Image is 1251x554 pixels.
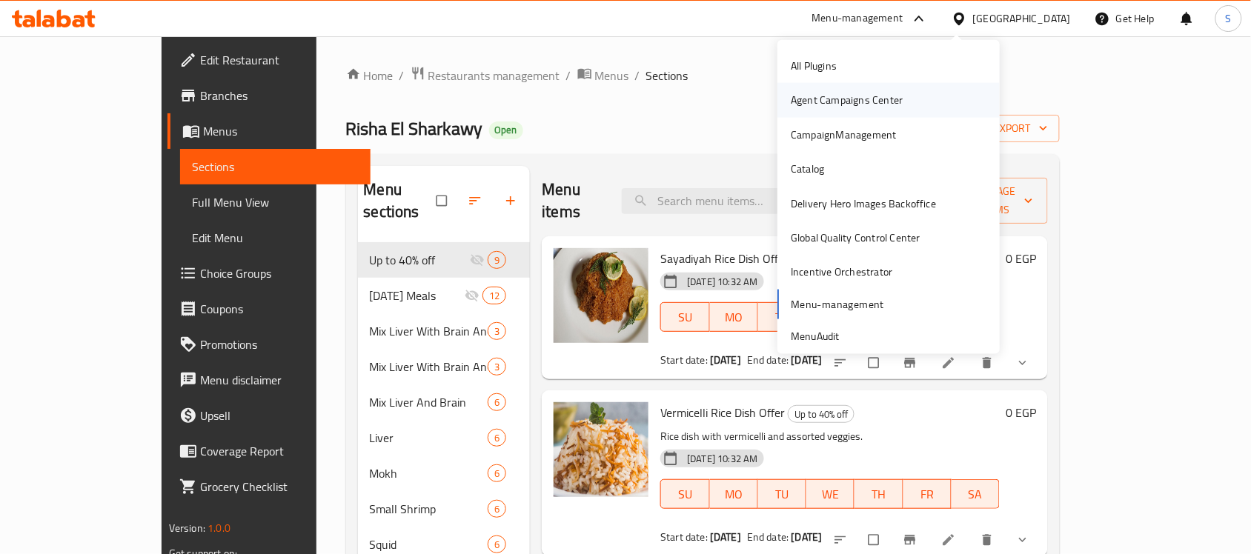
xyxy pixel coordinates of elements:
span: SU [667,484,703,505]
li: / [399,67,405,84]
span: Choice Groups [200,264,359,282]
div: items [488,322,506,340]
span: 6 [488,396,505,410]
div: [GEOGRAPHIC_DATA] [973,10,1071,27]
svg: Inactive section [465,288,480,303]
li: / [635,67,640,84]
span: Up to 40% off [370,251,471,269]
a: Coverage Report [167,433,371,469]
span: 12 [483,289,505,303]
span: export [976,119,1048,138]
button: export [964,115,1060,142]
div: All Plugins [791,58,837,74]
nav: breadcrumb [346,66,1061,85]
div: Mix Liver And Brain6 [358,384,531,420]
h6: 0 EGP [1006,402,1036,423]
b: [DATE] [710,527,741,547]
span: MO [716,307,752,328]
span: Edit Restaurant [200,51,359,69]
span: S [1226,10,1232,27]
div: items [488,429,506,447]
span: 3 [488,324,505,338]
a: Grocery Checklist [167,469,371,504]
button: Add section [494,184,530,217]
div: items [488,535,506,553]
span: Menus [203,122,359,140]
span: 6 [488,431,505,445]
span: Grocery Checklist [200,478,359,495]
span: Full Menu View [192,193,359,211]
button: Branch-specific-item [894,347,929,379]
div: Mix Liver With Brain And Shrimp And Fish Fillet [370,322,488,340]
span: [DATE] 10:32 AM [681,452,763,466]
h6: 0 EGP [1006,248,1036,269]
div: CampaignManagement [791,127,897,143]
button: TU [758,302,806,332]
span: Sections [646,67,688,84]
a: Menus [167,113,371,149]
a: Edit menu item [941,356,959,370]
button: show more [1006,347,1042,379]
div: [DATE] Meals12 [358,278,531,313]
a: Upsell [167,398,371,433]
button: sort-choices [824,347,860,379]
span: End date: [747,527,789,547]
div: Up to 40% off9 [358,242,531,278]
b: [DATE] [792,350,823,370]
li: / [566,67,571,84]
div: Global Quality Control Center [791,230,920,246]
button: SU [660,302,709,332]
button: WE [806,479,855,509]
div: items [488,358,506,376]
div: Catalog [791,161,824,177]
span: Start date: [660,350,708,370]
a: Coupons [167,291,371,327]
span: SU [667,307,703,328]
a: Promotions [167,327,371,362]
div: Mix Liver With Brain And Shrimp3 [358,349,531,384]
button: FR [903,479,952,509]
div: items [488,464,506,482]
span: [DATE] Meals [370,287,465,304]
div: Mokh [370,464,488,482]
span: End date: [747,350,789,370]
span: TU [764,307,800,328]
div: MenuAudit [791,328,840,344]
span: Sections [192,158,359,176]
h2: Menu sections [364,178,437,223]
div: Ramadan Meals [370,287,465,304]
span: [DATE] 10:32 AM [681,275,763,289]
span: Menu disclaimer [200,371,359,389]
span: Up to 40% off [789,406,854,423]
span: Squid [370,535,488,553]
a: Restaurants management [411,66,560,85]
span: Restaurants management [428,67,560,84]
span: Coverage Report [200,442,359,460]
div: Liver [370,429,488,447]
div: Up to 40% off [788,405,855,423]
div: Small Shrimp6 [358,491,531,527]
span: Version: [169,518,205,538]
div: items [488,393,506,411]
h2: Menu items [542,178,604,223]
div: items [488,500,506,518]
div: Liver6 [358,420,531,455]
span: Coupons [200,300,359,318]
svg: Show Choices [1015,533,1030,547]
a: Edit menu item [941,533,959,547]
div: Open [489,121,523,139]
div: Mix Liver With Brain And Shrimp And Fish Fillet3 [358,313,531,349]
span: 6 [488,538,505,552]
svg: Show Choices [1015,356,1030,370]
span: WE [812,484,849,505]
span: Menus [595,67,629,84]
div: items [488,251,506,269]
span: TU [764,484,800,505]
button: SU [660,479,709,509]
span: SA [958,484,994,505]
p: Rice dish with vermicelli and assorted veggies. [660,427,1000,446]
span: Vermicelli Rice Dish Offer [660,401,785,424]
div: Incentive Orchestrator [791,264,892,280]
button: delete [971,347,1006,379]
